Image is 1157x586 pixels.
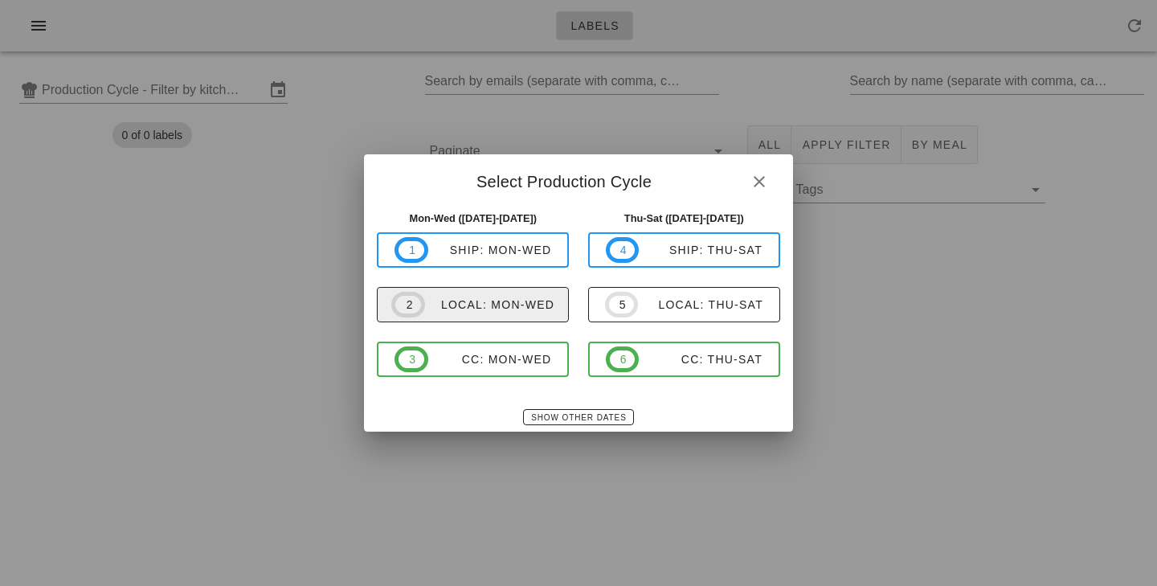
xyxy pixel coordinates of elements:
div: local: Mon-Wed [425,298,554,311]
span: 5 [619,296,625,313]
strong: Mon-Wed ([DATE]-[DATE]) [409,212,537,224]
span: Show Other Dates [530,413,626,422]
button: 1ship: Mon-Wed [377,232,569,268]
button: 3CC: Mon-Wed [377,342,569,377]
div: ship: Mon-Wed [428,244,552,256]
span: 3 [408,350,415,368]
button: 4ship: Thu-Sat [588,232,780,268]
button: Show Other Dates [523,409,633,425]
button: 6CC: Thu-Sat [588,342,780,377]
div: CC: Thu-Sat [639,353,762,366]
div: ship: Thu-Sat [639,244,762,256]
span: 1 [408,241,415,259]
strong: Thu-Sat ([DATE]-[DATE]) [624,212,744,224]
span: 2 [405,296,411,313]
span: 6 [619,350,626,368]
button: 5local: Thu-Sat [588,287,780,322]
div: local: Thu-Sat [638,298,763,311]
div: CC: Mon-Wed [428,353,552,366]
div: Select Production Cycle [364,154,792,204]
button: 2local: Mon-Wed [377,287,569,322]
span: 4 [619,241,626,259]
